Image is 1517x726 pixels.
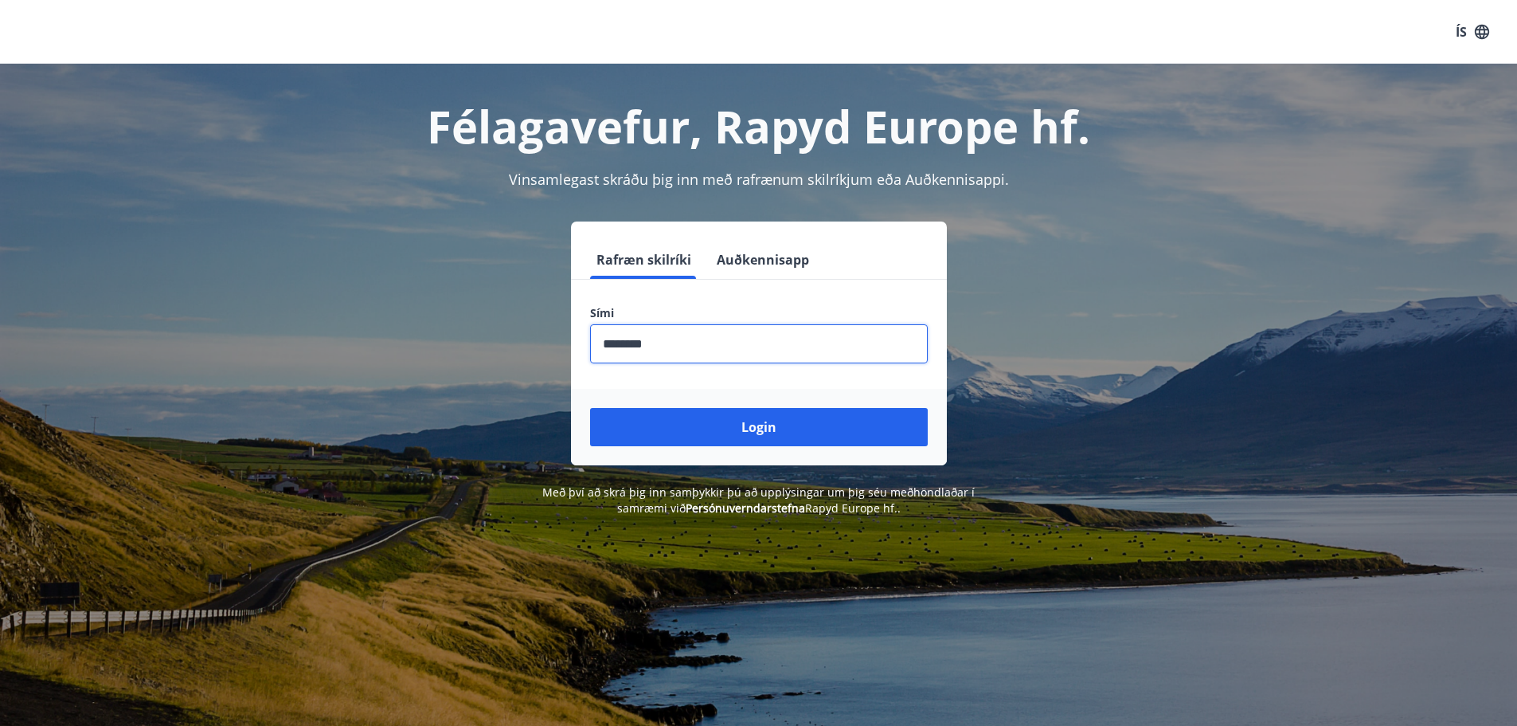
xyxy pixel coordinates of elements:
[710,241,815,279] button: Auðkennisapp
[590,408,928,446] button: Login
[590,305,928,321] label: Sími
[686,500,805,516] a: Persónuverndarstefna
[509,170,1009,189] span: Vinsamlegast skráðu þig inn með rafrænum skilríkjum eða Auðkennisappi.
[205,96,1313,156] h1: Félagavefur, Rapyd Europe hf.
[590,241,698,279] button: Rafræn skilríki
[542,485,975,516] span: Með því að skrá þig inn samþykkir þú að upplýsingar um þig séu meðhöndlaðar í samræmi við Rapyd E...
[1447,18,1498,46] button: ÍS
